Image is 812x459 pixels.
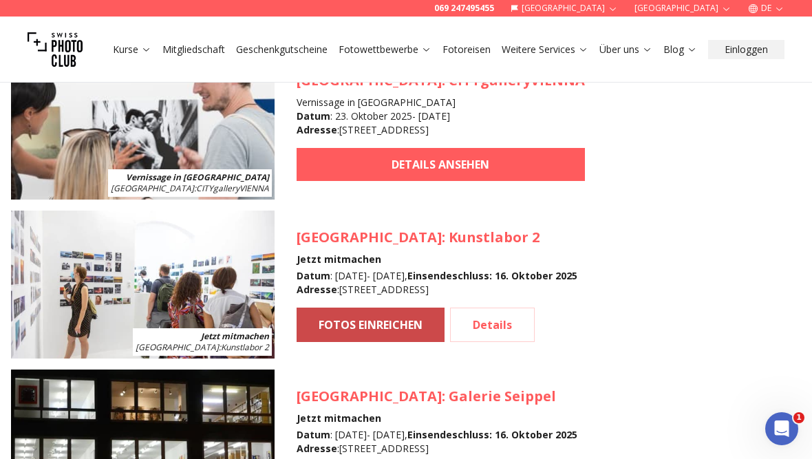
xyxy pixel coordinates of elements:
[407,269,577,282] b: Einsendeschluss : 16. Oktober 2025
[297,428,330,441] b: Datum
[236,43,328,56] a: Geschenkgutscheine
[437,40,496,59] button: Fotoreisen
[450,308,535,342] a: Details
[297,253,577,266] h4: Jetzt mitmachen
[442,43,491,56] a: Fotoreisen
[297,71,442,89] span: [GEOGRAPHIC_DATA]
[297,109,585,137] div: : 23. Oktober 2025 - [DATE] : [STREET_ADDRESS]
[297,442,337,455] b: Adresse
[126,171,269,183] b: Vernissage in [GEOGRAPHIC_DATA]
[136,341,269,353] span: : Kunstlabor 2
[297,412,577,425] h4: Jetzt mitmachen
[297,387,442,405] span: [GEOGRAPHIC_DATA]
[297,109,330,122] b: Datum
[297,428,577,456] div: : [DATE] - [DATE] , : [STREET_ADDRESS]
[111,182,269,194] span: : CITYgalleryVIENNA
[28,22,83,77] img: Swiss photo club
[113,43,151,56] a: Kurse
[407,428,577,441] b: Einsendeschluss : 16. Oktober 2025
[599,43,652,56] a: Über uns
[136,341,219,353] span: [GEOGRAPHIC_DATA]
[297,123,337,136] b: Adresse
[297,96,585,109] h4: Vernissage in [GEOGRAPHIC_DATA]
[793,412,804,423] span: 1
[297,283,337,296] b: Adresse
[339,43,431,56] a: Fotowettbewerbe
[107,40,157,59] button: Kurse
[434,3,494,14] a: 069 247495455
[594,40,658,59] button: Über uns
[297,308,445,342] a: FOTOS EINREICHEN
[333,40,437,59] button: Fotowettbewerbe
[297,387,577,406] h3: : Galerie Seippel
[765,412,798,445] iframe: Intercom live chat
[297,228,577,247] h3: : Kunstlabor 2
[231,40,333,59] button: Geschenkgutscheine
[297,269,577,297] div: : [DATE] - [DATE] , : [STREET_ADDRESS]
[496,40,594,59] button: Weitere Services
[297,148,585,181] a: DETAILS ANSEHEN
[162,43,225,56] a: Mitgliedschaft
[502,43,588,56] a: Weitere Services
[297,228,442,246] span: [GEOGRAPHIC_DATA]
[708,40,784,59] button: Einloggen
[658,40,703,59] button: Blog
[201,330,269,342] b: Jetzt mitmachen
[663,43,697,56] a: Blog
[297,269,330,282] b: Datum
[157,40,231,59] button: Mitgliedschaft
[11,52,275,200] img: SPC Photo Awards WIEN Oktober 2025
[11,211,275,359] img: SPC Photo Awards MÜNCHEN November 2025
[111,182,194,194] span: [GEOGRAPHIC_DATA]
